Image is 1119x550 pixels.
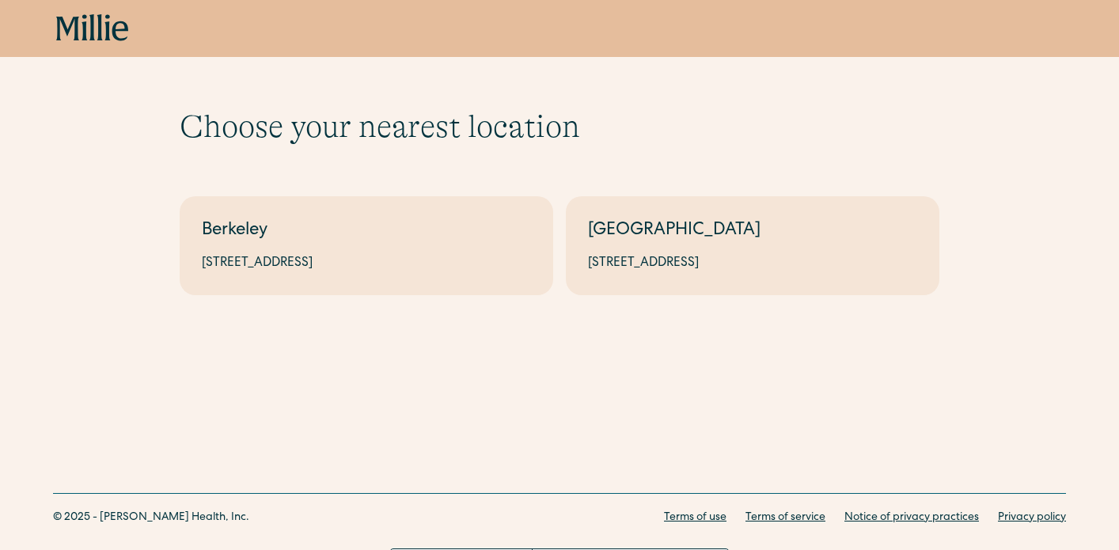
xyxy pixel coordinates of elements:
[202,218,531,245] div: Berkeley
[664,510,726,526] a: Terms of use
[588,254,917,273] div: [STREET_ADDRESS]
[53,510,249,526] div: © 2025 - [PERSON_NAME] Health, Inc.
[180,196,553,295] a: Berkeley[STREET_ADDRESS]
[180,108,939,146] h1: Choose your nearest location
[745,510,825,526] a: Terms of service
[998,510,1066,526] a: Privacy policy
[202,254,531,273] div: [STREET_ADDRESS]
[566,196,939,295] a: [GEOGRAPHIC_DATA][STREET_ADDRESS]
[844,510,979,526] a: Notice of privacy practices
[588,218,917,245] div: [GEOGRAPHIC_DATA]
